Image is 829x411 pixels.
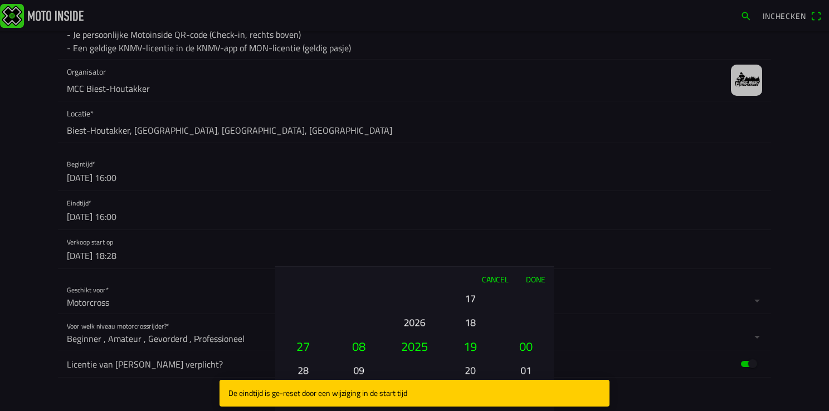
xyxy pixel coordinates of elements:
button: 01 [507,360,545,380]
button: 19 [447,334,494,358]
button: 18 [451,312,489,332]
button: 17 [451,288,489,308]
button: Done [517,267,554,291]
button: 20 [451,360,489,380]
button: 27 [280,334,326,358]
button: 09 [340,360,378,380]
button: 2025 [391,334,438,358]
button: Cancel [473,267,517,291]
button: 2026 [396,312,433,332]
button: 28 [284,360,322,380]
button: 08 [335,334,382,358]
button: 00 [503,334,549,358]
